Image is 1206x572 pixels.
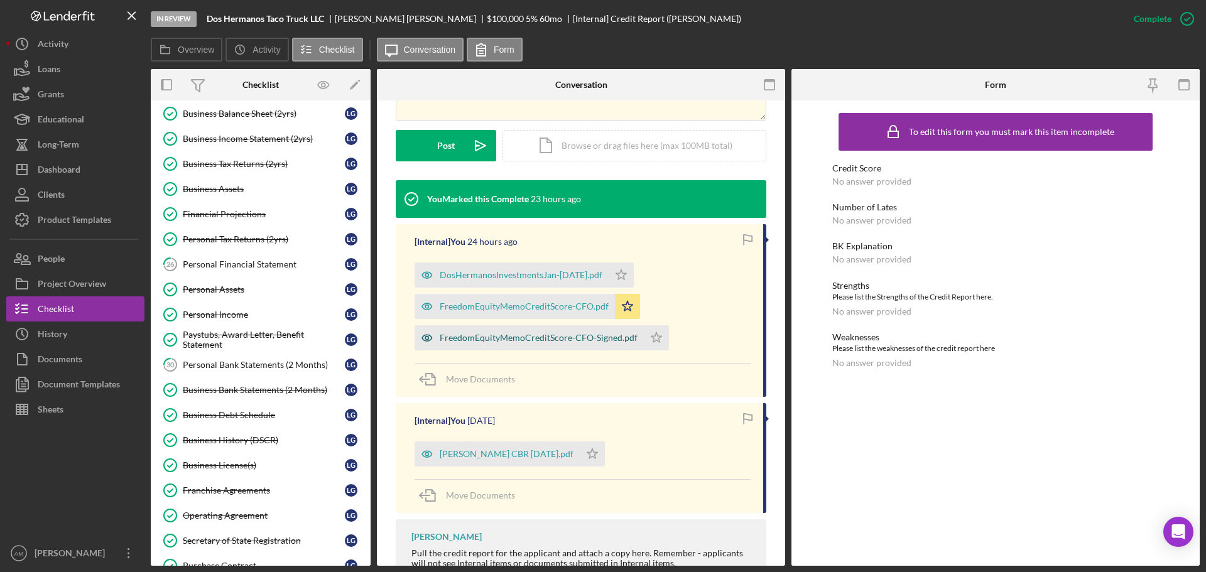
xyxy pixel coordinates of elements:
[1121,6,1200,31] button: Complete
[183,360,345,370] div: Personal Bank Statements (2 Months)
[6,271,144,296] button: Project Overview
[832,332,1159,342] div: Weaknesses
[345,333,357,346] div: L G
[38,372,120,400] div: Document Templates
[6,397,144,422] a: Sheets
[157,377,364,402] a: Business Bank Statements (2 Months)LG
[345,233,357,246] div: L G
[832,342,1159,355] div: Please list the weaknesses of the credit report here
[38,132,79,160] div: Long-Term
[832,281,1159,291] div: Strengths
[6,541,144,566] button: AM[PERSON_NAME]
[6,246,144,271] button: People
[157,227,364,252] a: Personal Tax Returns (2yrs)LG
[6,157,144,182] button: Dashboard
[467,237,518,247] time: 2025-09-25 14:13
[38,321,67,350] div: History
[345,258,357,271] div: L G
[345,559,357,572] div: L G
[6,107,144,132] button: Educational
[437,130,455,161] div: Post
[411,532,482,542] div: [PERSON_NAME]
[157,101,364,126] a: Business Balance Sheet (2yrs)LG
[183,561,345,571] div: Purchase Contract
[345,208,357,220] div: L G
[38,82,64,110] div: Grants
[151,38,222,62] button: Overview
[345,509,357,522] div: L G
[38,182,65,210] div: Clients
[415,441,605,467] button: [PERSON_NAME] CBR [DATE].pdf
[6,82,144,107] button: Grants
[151,11,197,27] div: In Review
[345,434,357,446] div: L G
[345,158,357,170] div: L G
[31,541,113,569] div: [PERSON_NAME]
[415,237,465,247] div: [Internal] You
[467,416,495,426] time: 2025-09-19 12:51
[555,80,607,90] div: Conversation
[345,484,357,497] div: L G
[157,302,364,327] a: Personal IncomeLG
[345,359,357,371] div: L G
[38,271,106,299] div: Project Overview
[242,80,279,90] div: Checklist
[183,485,345,495] div: Franchise Agreements
[6,207,144,232] button: Product Templates
[6,347,144,372] button: Documents
[38,207,111,235] div: Product Templates
[207,14,324,24] b: Dos Hermanos Taco Truck LLC
[6,57,144,82] a: Loans
[6,182,144,207] button: Clients
[832,176,911,186] div: No answer provided
[178,45,214,55] label: Overview
[404,45,456,55] label: Conversation
[183,460,345,470] div: Business License(s)
[6,31,144,57] a: Activity
[183,385,345,395] div: Business Bank Statements (2 Months)
[6,321,144,347] a: History
[38,31,68,60] div: Activity
[6,296,144,321] button: Checklist
[415,364,528,395] button: Move Documents
[157,352,364,377] a: 30Personal Bank Statements (2 Months)LG
[832,254,911,264] div: No answer provided
[440,333,638,343] div: FreedomEquityMemoCreditScore-CFO-Signed.pdf
[415,325,669,350] button: FreedomEquityMemoCreditScore-CFO-Signed.pdf
[157,252,364,277] a: 26Personal Financial StatementLG
[415,294,640,319] button: FreedomEquityMemoCreditScore-CFO.pdf
[345,183,357,195] div: L G
[440,449,573,459] div: [PERSON_NAME] CBR [DATE].pdf
[183,310,345,320] div: Personal Income
[427,194,529,204] div: You Marked this Complete
[345,283,357,296] div: L G
[183,435,345,445] div: Business History (DSCR)
[446,374,515,384] span: Move Documents
[38,57,60,85] div: Loans
[292,38,363,62] button: Checklist
[494,45,514,55] label: Form
[6,132,144,157] a: Long-Term
[832,306,911,316] div: No answer provided
[166,260,175,268] tspan: 26
[38,296,74,325] div: Checklist
[1134,6,1171,31] div: Complete
[38,157,80,185] div: Dashboard
[166,360,175,369] tspan: 30
[909,127,1114,137] div: To edit this form you must mark this item incomplete
[345,534,357,547] div: L G
[396,130,496,161] button: Post
[985,80,1006,90] div: Form
[345,409,357,421] div: L G
[157,428,364,453] a: Business History (DSCR)LG
[183,109,345,119] div: Business Balance Sheet (2yrs)
[573,14,741,24] div: [Internal] Credit Report ([PERSON_NAME])
[157,277,364,302] a: Personal AssetsLG
[446,490,515,500] span: Move Documents
[345,132,357,145] div: L G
